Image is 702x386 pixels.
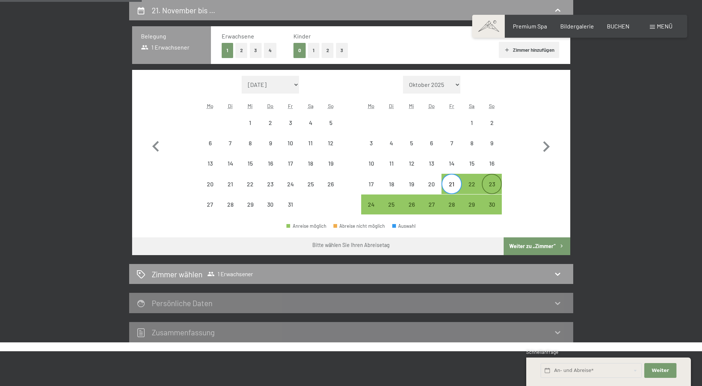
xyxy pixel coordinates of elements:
[402,194,421,214] div: Abreise möglich
[281,194,300,214] div: Abreise nicht möglich
[361,153,381,173] div: Mon Nov 10 2025
[421,153,441,173] div: Thu Nov 13 2025
[200,194,220,214] div: Mon Oct 27 2025
[442,140,461,159] div: 7
[361,133,381,153] div: Abreise nicht möglich
[463,140,481,159] div: 8
[328,103,334,109] abbr: Sonntag
[152,269,202,280] h2: Zimmer wählen
[482,153,502,173] div: Sun Nov 16 2025
[368,103,374,109] abbr: Montag
[402,153,421,173] div: Abreise nicht möglich
[382,174,402,194] div: Abreise nicht möglich
[421,133,441,153] div: Abreise nicht möglich
[261,174,281,194] div: Abreise nicht möglich
[281,202,300,220] div: 31
[361,174,381,194] div: Mon Nov 17 2025
[281,174,300,194] div: Abreise nicht möglich
[222,43,233,58] button: 1
[308,103,313,109] abbr: Samstag
[462,133,482,153] div: Abreise nicht möglich
[322,43,334,58] button: 2
[361,133,381,153] div: Mon Nov 03 2025
[361,194,381,214] div: Abreise möglich
[441,174,461,194] div: Abreise möglich
[240,174,260,194] div: Abreise nicht möglich
[462,153,482,173] div: Sat Nov 15 2025
[220,194,240,214] div: Tue Oct 28 2025
[482,194,502,214] div: Abreise möglich
[240,194,260,214] div: Wed Oct 29 2025
[382,160,401,179] div: 11
[560,23,594,30] span: Bildergalerie
[421,153,441,173] div: Abreise nicht möglich
[607,23,629,30] span: BUCHEN
[333,224,385,228] div: Abreise nicht möglich
[462,194,482,214] div: Abreise möglich
[141,32,202,40] h3: Belegung
[241,202,259,220] div: 29
[264,43,276,58] button: 4
[261,113,281,133] div: Thu Oct 02 2025
[499,42,559,58] button: Zimmer hinzufügen
[382,153,402,173] div: Tue Nov 11 2025
[200,133,220,153] div: Mon Oct 06 2025
[382,174,402,194] div: Tue Nov 18 2025
[301,120,320,138] div: 4
[321,181,340,200] div: 26
[462,174,482,194] div: Abreise möglich
[402,174,421,194] div: Wed Nov 19 2025
[320,174,340,194] div: Abreise nicht möglich
[441,133,461,153] div: Fri Nov 07 2025
[261,174,281,194] div: Thu Oct 23 2025
[152,298,212,308] h2: Persönliche Daten
[281,174,300,194] div: Fri Oct 24 2025
[300,113,320,133] div: Abreise nicht möglich
[241,160,259,179] div: 15
[293,33,311,40] span: Kinder
[240,153,260,173] div: Wed Oct 15 2025
[312,241,390,249] div: Bitte wählen Sie Ihren Abreisetag
[288,103,293,109] abbr: Freitag
[422,181,441,200] div: 20
[513,23,547,30] span: Premium Spa
[644,363,676,378] button: Weiter
[300,174,320,194] div: Abreise nicht möglich
[261,140,280,159] div: 9
[361,194,381,214] div: Mon Nov 24 2025
[462,153,482,173] div: Abreise nicht möglich
[240,174,260,194] div: Wed Oct 22 2025
[442,202,461,220] div: 28
[200,174,220,194] div: Mon Oct 20 2025
[220,153,240,173] div: Tue Oct 14 2025
[220,174,240,194] div: Abreise nicht möglich
[382,194,402,214] div: Tue Nov 25 2025
[301,160,320,179] div: 18
[389,103,394,109] abbr: Dienstag
[422,160,441,179] div: 13
[441,153,461,173] div: Abreise nicht möglich
[362,160,380,179] div: 10
[261,133,281,153] div: Thu Oct 09 2025
[221,202,239,220] div: 28
[402,133,421,153] div: Abreise nicht möglich
[250,43,262,58] button: 3
[441,174,461,194] div: Fri Nov 21 2025
[241,120,259,138] div: 1
[267,103,273,109] abbr: Donnerstag
[449,103,454,109] abbr: Freitag
[308,43,319,58] button: 1
[261,133,281,153] div: Abreise nicht möglich
[382,153,402,173] div: Abreise nicht möglich
[220,194,240,214] div: Abreise nicht möglich
[300,174,320,194] div: Sat Oct 25 2025
[320,113,340,133] div: Abreise nicht möglich
[201,202,219,220] div: 27
[320,174,340,194] div: Sun Oct 26 2025
[301,140,320,159] div: 11
[483,181,501,200] div: 23
[421,133,441,153] div: Thu Nov 06 2025
[241,181,259,200] div: 22
[240,153,260,173] div: Abreise nicht möglich
[392,224,416,228] div: Auswahl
